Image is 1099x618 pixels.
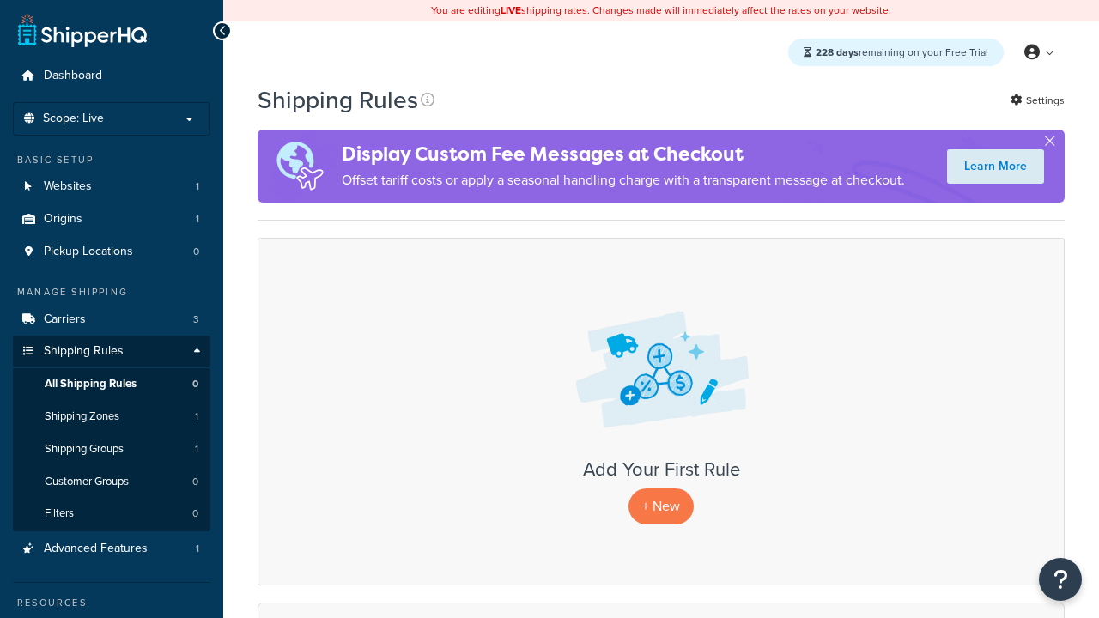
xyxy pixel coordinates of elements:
span: Dashboard [44,69,102,83]
a: Shipping Rules [13,336,210,367]
span: Filters [45,506,74,521]
a: Settings [1011,88,1065,112]
li: Advanced Features [13,533,210,565]
div: Basic Setup [13,153,210,167]
li: Carriers [13,304,210,336]
a: Shipping Groups 1 [13,433,210,465]
p: + New [628,488,694,524]
span: 1 [196,212,199,227]
span: 3 [193,312,199,327]
li: Websites [13,171,210,203]
li: All Shipping Rules [13,368,210,400]
a: All Shipping Rules 0 [13,368,210,400]
span: 0 [192,475,198,489]
span: Carriers [44,312,86,327]
a: Filters 0 [13,498,210,530]
div: Resources [13,596,210,610]
button: Open Resource Center [1039,558,1082,601]
img: duties-banner-06bc72dcb5fe05cb3f9472aba00be2ae8eb53ab6f0d8bb03d382ba314ac3c341.png [258,130,342,203]
li: Pickup Locations [13,236,210,268]
span: 1 [195,442,198,457]
span: Websites [44,179,92,194]
span: Customer Groups [45,475,129,489]
span: 1 [196,542,199,556]
span: Shipping Groups [45,442,124,457]
span: 1 [195,409,198,424]
a: Customer Groups 0 [13,466,210,498]
div: remaining on your Free Trial [788,39,1004,66]
h1: Shipping Rules [258,83,418,117]
h4: Display Custom Fee Messages at Checkout [342,140,905,168]
span: Origins [44,212,82,227]
li: Shipping Groups [13,433,210,465]
a: Advanced Features 1 [13,533,210,565]
span: All Shipping Rules [45,377,137,391]
strong: 228 days [816,45,859,60]
span: Pickup Locations [44,245,133,259]
span: 0 [192,377,198,391]
a: Learn More [947,149,1044,184]
a: ShipperHQ Home [18,13,147,47]
b: LIVE [501,3,521,18]
a: Pickup Locations 0 [13,236,210,268]
li: Origins [13,203,210,235]
span: 1 [196,179,199,194]
span: Shipping Rules [44,344,124,359]
span: Shipping Zones [45,409,119,424]
li: Shipping Rules [13,336,210,531]
a: Origins 1 [13,203,210,235]
div: Manage Shipping [13,285,210,300]
span: 0 [193,245,199,259]
a: Websites 1 [13,171,210,203]
h3: Add Your First Rule [276,459,1047,480]
span: Scope: Live [43,112,104,126]
span: 0 [192,506,198,521]
a: Carriers 3 [13,304,210,336]
a: Dashboard [13,60,210,92]
li: Customer Groups [13,466,210,498]
span: Advanced Features [44,542,148,556]
li: Filters [13,498,210,530]
p: Offset tariff costs or apply a seasonal handling charge with a transparent message at checkout. [342,168,905,192]
a: Shipping Zones 1 [13,401,210,433]
li: Shipping Zones [13,401,210,433]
